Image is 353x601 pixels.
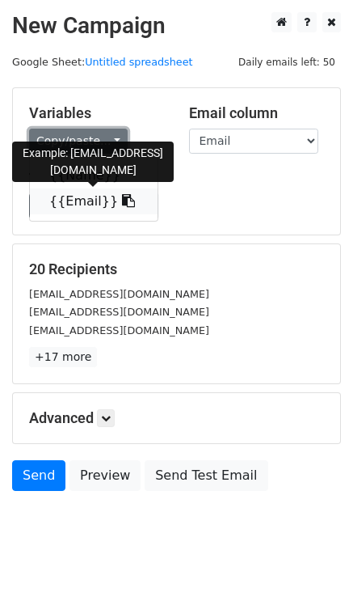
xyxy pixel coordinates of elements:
small: [EMAIL_ADDRESS][DOMAIN_NAME] [29,288,209,300]
span: Daily emails left: 50 [233,53,341,71]
small: [EMAIL_ADDRESS][DOMAIN_NAME] [29,306,209,318]
h5: Advanced [29,409,324,427]
a: Send Test Email [145,460,267,491]
h5: Email column [189,104,325,122]
a: Send [12,460,65,491]
small: [EMAIL_ADDRESS][DOMAIN_NAME] [29,324,209,336]
a: Daily emails left: 50 [233,56,341,68]
h5: Variables [29,104,165,122]
a: Copy/paste... [29,129,128,154]
div: Example: [EMAIL_ADDRESS][DOMAIN_NAME] [12,142,174,182]
a: +17 more [29,347,97,367]
a: Untitled spreadsheet [85,56,192,68]
a: {{Email}} [30,188,158,214]
a: Preview [69,460,141,491]
small: Google Sheet: [12,56,193,68]
h2: New Campaign [12,12,341,40]
h5: 20 Recipients [29,260,324,278]
iframe: Chat Widget [272,523,353,601]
